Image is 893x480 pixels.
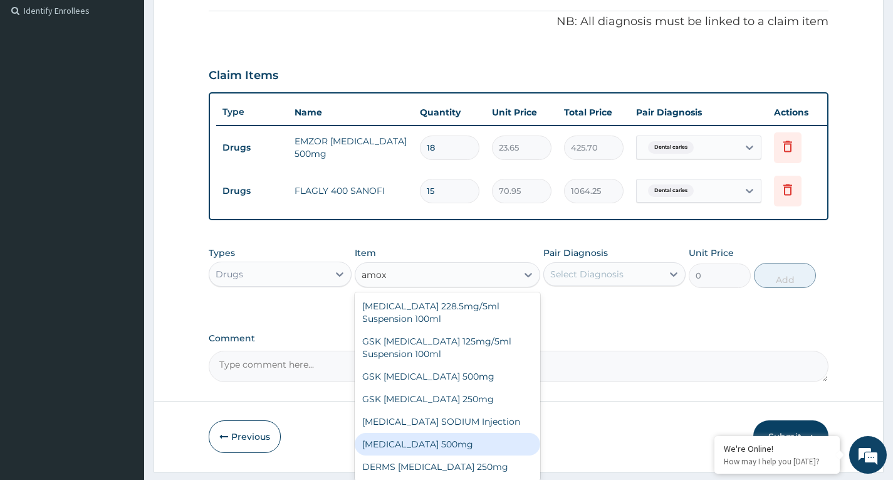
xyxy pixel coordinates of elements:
th: Type [216,100,288,124]
th: Unit Price [486,100,558,125]
td: Drugs [216,179,288,203]
td: FLAGLY 400 SANOFI [288,178,414,203]
label: Comment [209,333,828,344]
th: Total Price [558,100,630,125]
th: Name [288,100,414,125]
div: Select Diagnosis [550,268,624,280]
div: [MEDICAL_DATA] SODIUM Injection [355,410,541,433]
span: Dental caries [648,141,694,154]
span: We're online! [73,158,173,285]
div: GSK [MEDICAL_DATA] 500mg [355,365,541,388]
div: DERMS [MEDICAL_DATA] 250mg [355,456,541,478]
button: Submit [753,420,828,453]
div: [MEDICAL_DATA] 500mg [355,433,541,456]
td: EMZOR [MEDICAL_DATA] 500mg [288,129,414,166]
p: How may I help you today? [724,456,830,467]
th: Pair Diagnosis [630,100,768,125]
div: Chat with us now [65,70,211,87]
p: NB: All diagnosis must be linked to a claim item [209,14,828,30]
div: Drugs [216,268,243,280]
div: Minimize live chat window [206,6,236,36]
td: Drugs [216,136,288,159]
label: Types [209,248,235,259]
div: [MEDICAL_DATA] 228.5mg/5ml Suspension 100ml [355,295,541,330]
div: GSK [MEDICAL_DATA] 250mg [355,388,541,410]
div: We're Online! [724,443,830,454]
label: Pair Diagnosis [543,247,608,259]
label: Item [355,247,376,259]
label: Unit Price [689,247,734,259]
h3: Claim Items [209,69,278,83]
button: Previous [209,420,281,453]
th: Actions [768,100,830,125]
span: Dental caries [648,184,694,197]
th: Quantity [414,100,486,125]
textarea: Type your message and hit 'Enter' [6,343,239,387]
button: Add [754,263,816,288]
div: GSK [MEDICAL_DATA] 125mg/5ml Suspension 100ml [355,330,541,365]
img: d_794563401_company_1708531726252_794563401 [23,63,51,94]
